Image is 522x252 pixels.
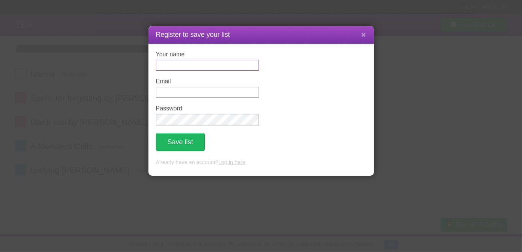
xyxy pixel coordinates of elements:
label: Your name [156,51,259,58]
button: Save list [156,133,205,151]
label: Password [156,105,259,112]
p: Already have an account? . [156,158,366,167]
a: Log in here [218,159,245,165]
label: Email [156,78,259,85]
h1: Register to save your list [156,30,366,40]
